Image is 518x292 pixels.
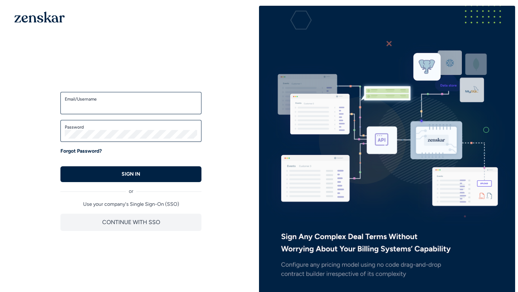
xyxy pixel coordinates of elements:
[60,148,102,155] a: Forgot Password?
[122,171,140,178] p: SIGN IN
[60,201,201,208] p: Use your company's Single Sign-On (SSO)
[14,11,65,23] img: 1OGAJ2xQqyY4LXKgY66KYq0eOWRCkrZdAb3gUhuVAqdWPZE9SRJmCz+oDMSn4zDLXe31Ii730ItAGKgCKgCCgCikA4Av8PJUP...
[65,96,197,102] label: Email/Username
[60,214,201,231] button: CONTINUE WITH SSO
[60,166,201,182] button: SIGN IN
[65,124,197,130] label: Password
[60,182,201,195] div: or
